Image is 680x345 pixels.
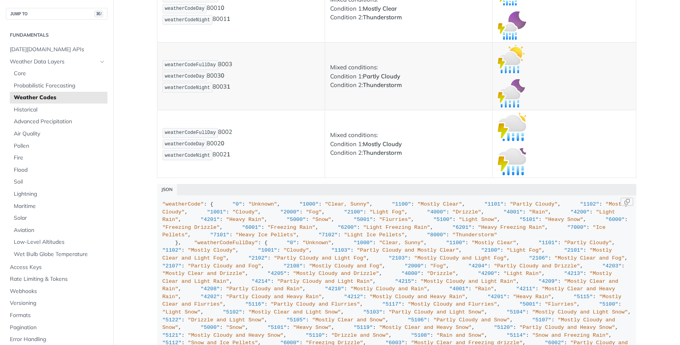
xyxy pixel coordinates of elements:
span: "Mostly Cloudy and Light Snow" [532,309,628,315]
span: "Partly Cloudy and Drizzle" [494,263,580,269]
span: "4208" [201,286,220,292]
span: "4204" [468,263,488,269]
a: Maritime [10,200,107,212]
span: "4202" [201,294,220,300]
span: "1100" [392,201,411,207]
a: Air Quality [10,128,107,140]
span: "4212" [344,294,363,300]
span: "1103" [331,247,351,253]
span: "Unknown" [248,201,277,207]
strong: 1 [227,15,230,23]
span: "7101" [210,232,229,238]
a: Versioning [6,297,107,309]
span: "Freezing Rain" [268,224,316,230]
span: "Light Fog" [370,209,405,215]
span: "2101" [564,247,583,253]
span: "5104" [507,309,526,315]
span: "1101" [484,201,504,207]
span: "1001" [258,247,277,253]
span: Probabilistic Forecasting [14,82,105,90]
strong: 1 [227,83,230,91]
span: "5001" [354,217,373,223]
span: "Mostly Clear and Heavy Snow" [379,325,471,330]
span: "Freezing Drizzle" [163,224,220,230]
a: Core [10,68,107,80]
strong: Thunderstorm [363,149,402,156]
span: "0" [286,240,296,246]
span: "Partly Cloudy and Heavy Snow" [519,325,615,330]
p: 8003 8003 8003 [163,59,320,93]
span: "Drizzle and Light Snow" [188,317,264,323]
span: "Partly Cloudy and Fog" [188,263,261,269]
span: "Light Fog" [507,247,542,253]
span: ⌘/ [94,11,103,17]
a: Access Keys [6,262,107,273]
a: Lightning [10,188,107,200]
span: "Light Freezing Rain" [363,224,430,230]
span: "4200" [478,271,497,276]
span: "Drizzle and Snow" [331,332,389,338]
span: Pagination [10,324,105,332]
span: "Thunderstorm" [453,232,497,238]
span: "5001" [519,301,539,307]
span: "Mostly Clear and Light Rain" [163,271,615,284]
span: "2000" [280,209,299,215]
span: "5106" [408,317,427,323]
a: Advanced Precipitation [10,116,107,128]
strong: Thunderstorm [363,81,402,89]
span: "5101" [519,217,539,223]
span: "2000" [405,263,424,269]
span: Low-Level Altitudes [14,238,105,246]
span: "Mostly Cloudy and Heavy Snow" [188,332,283,338]
a: Weather Codes [10,92,107,104]
span: weatherCodeNight [165,153,210,158]
span: Expand image [498,122,526,130]
a: Historical [10,104,107,116]
span: "1102" [163,247,182,253]
span: "Light Snow" [163,309,201,315]
span: weatherCodeDay [165,74,205,79]
span: "6201" [453,224,472,230]
span: Core [14,70,105,78]
span: "2102" [248,255,268,261]
button: Copy Code [621,198,633,206]
span: "Rain" [475,286,494,292]
span: weatherCodeDay [165,6,205,11]
span: "4210" [325,286,344,292]
span: Expand image [498,55,526,62]
span: Expand image [498,157,526,164]
a: Solar [10,212,107,224]
span: "5108" [411,332,430,338]
span: "Partly Cloudy and Light Fog" [274,255,366,261]
span: "Mostly Clear and Heavy Rain" [163,286,619,300]
span: Pollen [14,142,105,150]
span: "4201" [488,294,507,300]
p: 8002 8002 8002 [163,127,320,161]
span: "Mostly Cloudy" [163,201,631,215]
span: "4000" [427,209,446,215]
span: "1102" [580,201,599,207]
span: "5000" [287,217,306,223]
span: weatherCodeFullDay [165,62,216,68]
span: "Partly Cloudy and Light Snow" [389,309,484,315]
span: "weatherCode" [163,201,204,207]
span: "4213" [564,271,583,276]
span: "5120" [494,325,513,330]
span: "5101" [268,325,287,330]
span: "Mostly Cloudy and Rain" [351,286,427,292]
span: "Drizzle" [453,209,481,215]
strong: Mostly Clear [363,5,397,12]
span: "8000" [427,232,446,238]
span: "Partly Cloudy and Heavy Rain" [226,294,322,300]
span: "Partly Cloudy" [564,240,612,246]
img: partly_cloudy_thunderstorm_day [498,45,526,73]
span: "4201" [201,217,220,223]
span: weatherCodeNight [165,85,210,91]
span: "4001" [504,209,523,215]
span: Air Quality [14,130,105,138]
span: Versioning [10,299,105,307]
span: Weather Codes [14,94,105,102]
button: Hide subpages for Weather Data Layers [99,59,105,65]
a: Formats [6,310,107,321]
span: "5000" [201,325,220,330]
